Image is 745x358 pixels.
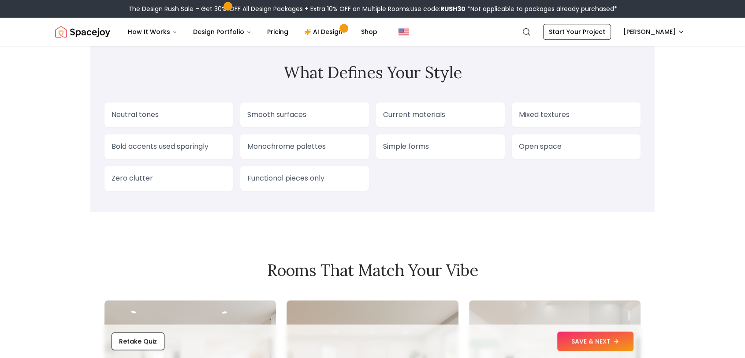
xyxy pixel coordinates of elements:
b: RUSH30 [440,4,466,13]
div: The Design Rush Sale – Get 30% OFF All Design Packages + Extra 10% OFF on Multiple Rooms. [128,4,617,13]
img: Spacejoy Logo [55,23,110,41]
span: *Not applicable to packages already purchased* [466,4,617,13]
span: Use code: [410,4,466,13]
button: [PERSON_NAME] [618,24,690,40]
h2: What Defines Your Style [104,64,641,81]
a: AI Design [297,23,352,41]
a: Shop [354,23,384,41]
p: Monochrome palettes [247,141,362,152]
p: Neutral tones [112,109,226,120]
p: Mixed textures [519,109,633,120]
a: Spacejoy [55,23,110,41]
button: Design Portfolio [186,23,258,41]
img: United States [399,26,409,37]
button: How It Works [121,23,184,41]
h2: Rooms That Match Your Vibe [104,261,641,279]
button: Retake Quiz [112,332,164,350]
p: Open space [519,141,633,152]
p: Bold accents used sparingly [112,141,226,152]
nav: Main [121,23,384,41]
a: Start Your Project [543,24,611,40]
a: Pricing [260,23,295,41]
button: SAVE & NEXT [557,332,633,351]
p: Smooth surfaces [247,109,362,120]
p: Zero clutter [112,173,226,184]
p: Functional pieces only [247,173,362,184]
p: Current materials [383,109,498,120]
nav: Global [55,18,690,46]
p: Simple forms [383,141,498,152]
